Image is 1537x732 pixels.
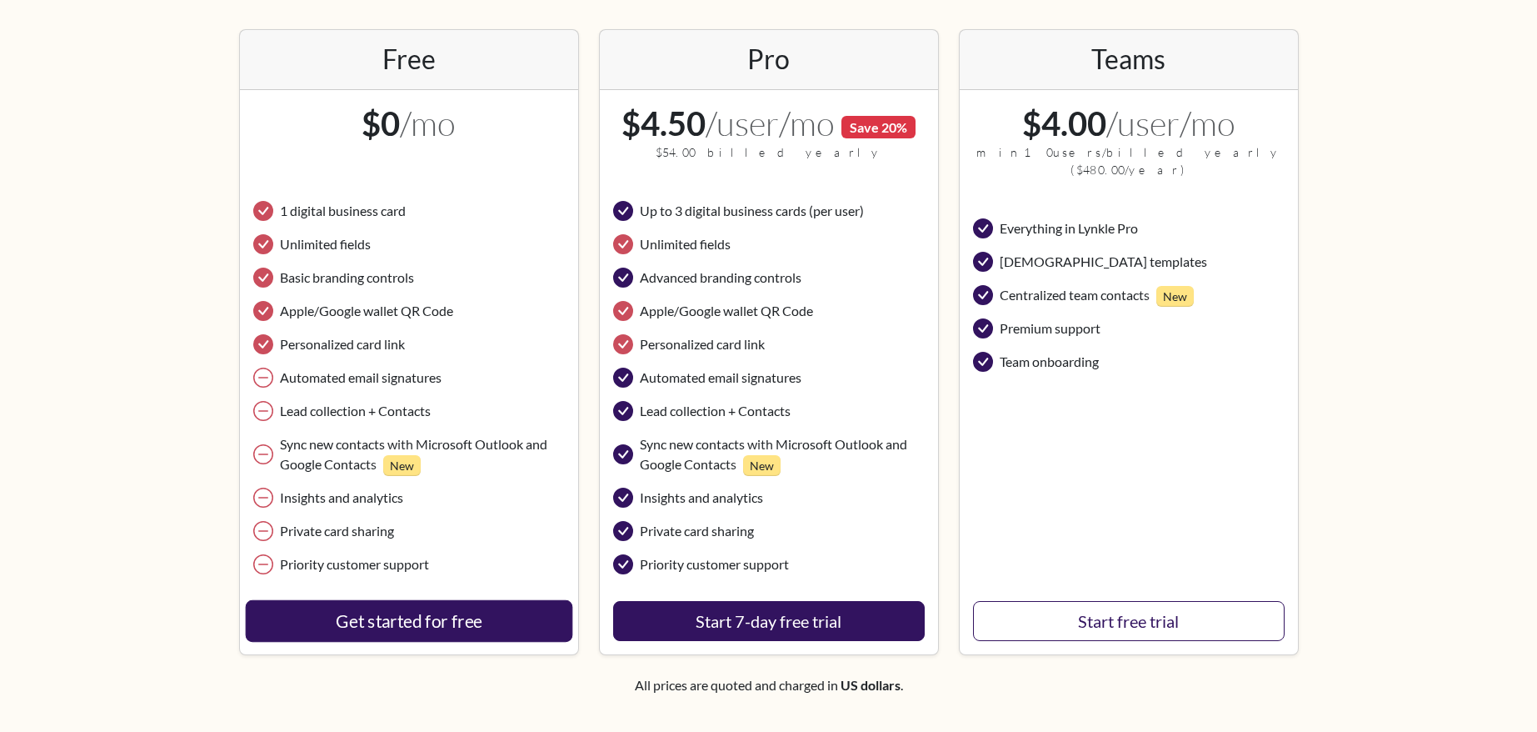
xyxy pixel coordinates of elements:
[621,103,706,143] span: $4.50
[706,103,916,143] small: /user/mo
[1106,103,1235,143] small: /user/mo
[841,677,901,693] strong: US dollars
[383,455,421,476] small: New
[640,488,763,508] span: Insights and analytics
[1000,318,1100,338] span: Premium support
[280,488,403,508] span: Insights and analytics
[245,600,572,642] a: Get started for free
[640,201,864,221] span: Up to 3 digital business cards (per user)
[280,368,442,388] span: Automated email signatures
[280,268,414,288] span: Basic branding controls
[747,43,790,75] h2: Pro
[1091,43,1165,75] h2: Teams
[280,334,405,354] span: Personalized card link
[280,554,429,574] span: Priority customer support
[640,234,731,254] span: Unlimited fields
[640,521,754,541] span: Private card sharing
[1022,103,1106,143] span: $4.00
[229,675,1309,695] p: All prices are quoted and charged in .
[280,434,565,474] span: Sync new contacts with Microsoft Outlook and Google Contacts
[280,401,431,421] span: Lead collection + Contacts
[1156,286,1194,307] small: New
[400,103,456,143] small: /mo
[1000,218,1138,238] span: Everything in Lynkle Pro
[640,368,801,388] span: Automated email signatures
[640,301,813,321] span: Apple/Google wallet QR Code
[280,201,406,221] span: 1 digital business card
[253,43,565,75] h2: Free
[1000,352,1099,372] span: Team onboarding
[280,521,394,541] span: Private card sharing
[280,301,453,321] span: Apple/Google wallet QR Code
[613,601,925,641] button: Start 7-day free trial
[640,334,765,354] span: Personalized card link
[973,143,1285,178] small: min 10 users/billed yearly ( $480.00 /year)
[640,268,801,288] span: Advanced branding controls
[362,103,400,143] span: $0
[973,601,1285,641] a: Start free trial
[841,116,916,138] span: Save 20%
[640,401,791,421] span: Lead collection + Contacts
[743,455,781,476] small: New
[640,434,925,474] span: Sync new contacts with Microsoft Outlook and Google Contacts
[640,554,789,574] span: Priority customer support
[613,143,925,161] small: $54.00 billed yearly
[1000,285,1194,305] span: Centralized team contacts
[1000,252,1207,272] span: [DEMOGRAPHIC_DATA] templates
[280,234,371,254] span: Unlimited fields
